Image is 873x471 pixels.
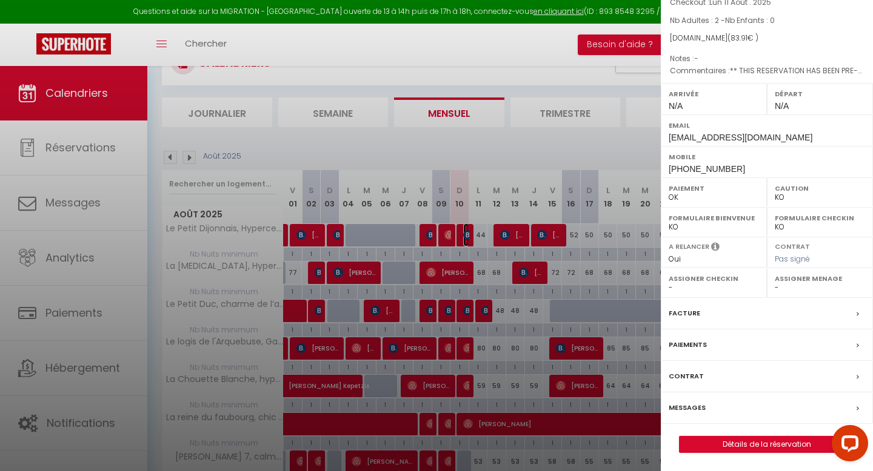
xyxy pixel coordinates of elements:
[669,212,759,224] label: Formulaire Bienvenue
[775,88,865,100] label: Départ
[669,101,683,111] span: N/A
[680,436,854,452] a: Détails de la réservation
[775,272,865,285] label: Assigner Menage
[725,15,775,25] span: Nb Enfants : 0
[669,164,745,174] span: [PHONE_NUMBER]
[727,33,758,43] span: ( € )
[669,338,707,351] label: Paiements
[669,370,704,383] label: Contrat
[775,101,789,111] span: N/A
[670,65,864,77] p: Commentaires :
[669,401,706,414] label: Messages
[669,272,759,285] label: Assigner Checkin
[775,182,865,194] label: Caution
[669,119,865,131] label: Email
[670,15,775,25] span: Nb Adultes : 2 -
[669,307,700,320] label: Facture
[670,53,864,65] p: Notes :
[669,182,759,194] label: Paiement
[775,242,810,249] label: Contrat
[669,242,709,252] label: A relancer
[694,53,698,64] span: -
[775,212,865,224] label: Formulaire Checkin
[822,420,873,471] iframe: LiveChat chat widget
[775,254,810,264] span: Pas signé
[679,436,855,453] button: Détails de la réservation
[731,33,748,43] span: 83.91
[669,151,865,163] label: Mobile
[711,242,720,255] i: Sélectionner OUI si vous souhaiter envoyer les séquences de messages post-checkout
[669,133,812,142] span: [EMAIL_ADDRESS][DOMAIN_NAME]
[670,33,864,44] div: [DOMAIN_NAME]
[669,88,759,100] label: Arrivée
